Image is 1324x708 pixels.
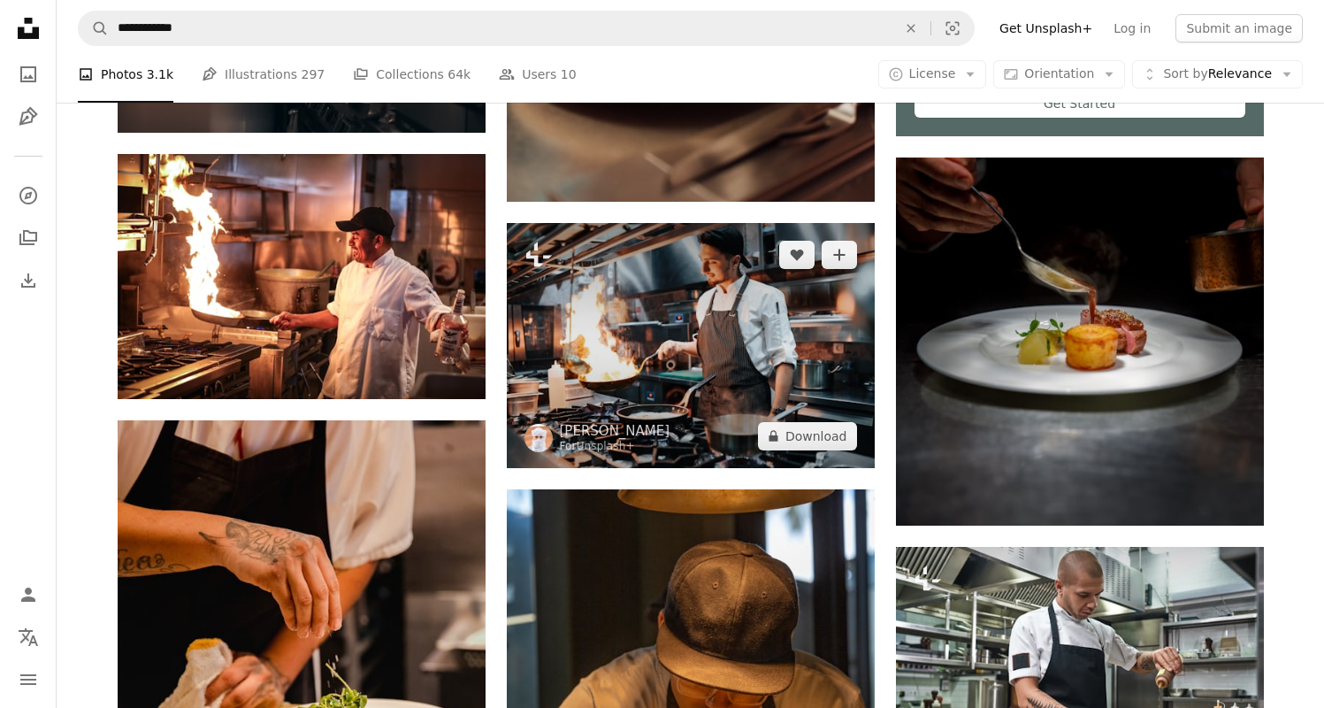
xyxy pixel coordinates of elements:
img: a plate of food [896,158,1264,526]
img: Go to Ahmed's profile [524,424,553,452]
a: Explore [11,178,46,213]
a: Home — Unsplash [11,11,46,50]
span: 64k [448,65,471,84]
button: Add to Collection [822,241,857,269]
a: Download History [11,263,46,298]
a: Log in / Sign up [11,577,46,612]
a: man in white chef uniform cooking [118,268,486,284]
button: Menu [11,662,46,697]
button: Sort byRelevance [1132,60,1303,88]
img: man in white chef uniform cooking [118,154,486,399]
a: Photos [11,57,46,92]
a: Collections 64k [353,46,471,103]
span: Sort by [1163,66,1207,81]
button: Like [779,241,815,269]
a: [PERSON_NAME] [560,422,670,440]
a: a plate of food [896,333,1264,349]
button: Submit an image [1175,14,1303,42]
a: Collections [11,220,46,256]
button: Download [758,422,857,450]
button: Search Unsplash [79,12,109,45]
button: Visual search [931,12,974,45]
button: Language [11,619,46,655]
a: Get Unsplash+ [989,14,1103,42]
button: Clear [892,12,930,45]
div: For [560,440,670,454]
a: Unsplash+ [577,440,635,452]
span: 297 [302,65,325,84]
div: Get Started [915,89,1245,118]
a: Users 10 [499,46,577,103]
form: Find visuals sitewide [78,11,975,46]
span: 10 [561,65,577,84]
button: Orientation [993,60,1125,88]
a: man standing front of plate with vegetable [118,689,486,704]
a: Log in [1103,14,1161,42]
span: License [909,66,956,81]
a: Illustrations 297 [202,46,325,103]
a: Slow motion. Handsome restaurant chef in apron and with tattoos on his arms adding his famous sau... [896,661,1264,677]
img: a man cooking on a stove in a kitchen [507,223,875,468]
a: Illustrations [11,99,46,135]
span: Relevance [1163,65,1272,83]
button: License [878,60,987,88]
span: Orientation [1024,66,1094,81]
a: a man cooking on a stove in a kitchen [507,337,875,353]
